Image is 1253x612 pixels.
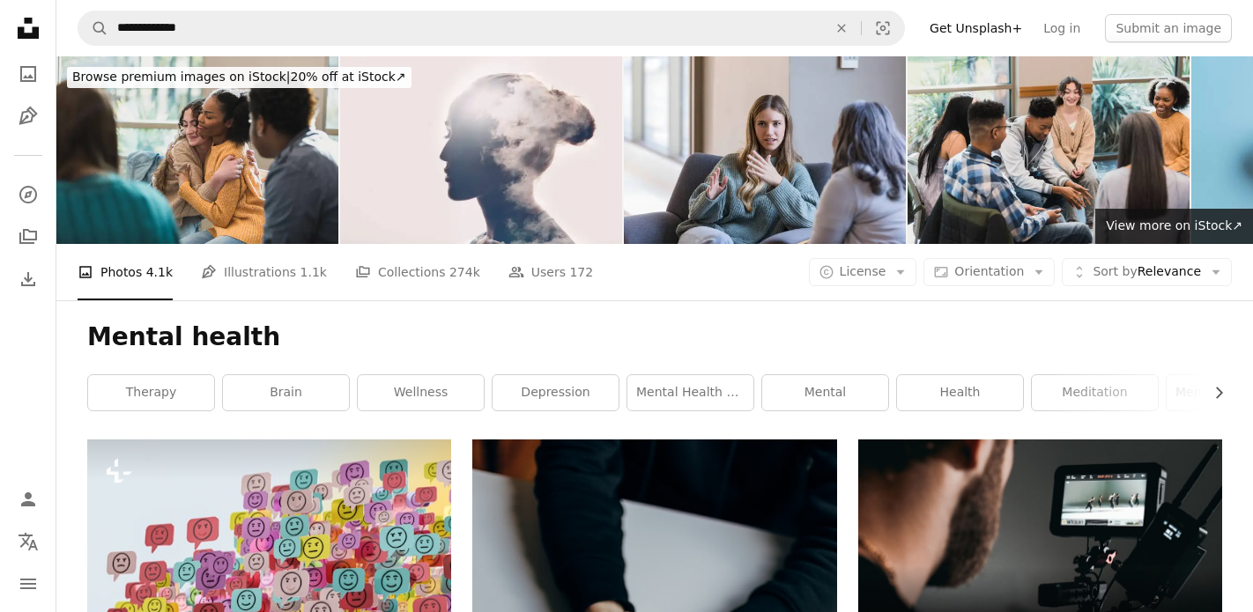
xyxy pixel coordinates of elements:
[11,99,46,134] a: Illustrations
[300,262,327,282] span: 1.1k
[355,244,480,300] a: Collections 274k
[897,375,1023,410] a: health
[87,321,1222,353] h1: Mental health
[840,264,886,278] span: License
[1203,375,1222,410] button: scroll list to the right
[1095,209,1253,244] a: View more on iStock↗
[78,11,905,46] form: Find visuals sitewide
[11,219,46,254] a: Collections
[87,534,451,549] a: a group of colorful speech bubbles with faces drawn on them
[1093,263,1201,281] span: Relevance
[11,177,46,212] a: Explore
[1033,14,1091,42] a: Log in
[11,524,46,559] button: Language
[627,375,753,410] a: mental health awareness
[1032,375,1158,410] a: meditation
[358,375,484,410] a: wellness
[954,264,1024,278] span: Orientation
[762,375,888,410] a: mental
[569,262,593,282] span: 172
[201,244,327,300] a: Illustrations 1.1k
[923,258,1055,286] button: Orientation
[919,14,1033,42] a: Get Unsplash+
[72,70,406,84] span: 20% off at iStock ↗
[624,56,906,244] img: Young adult university student talks with her peer
[862,11,904,45] button: Visual search
[11,566,46,601] button: Menu
[56,56,338,244] img: Young Women Embracing in Group Therapy Session
[88,375,214,410] a: therapy
[1106,218,1242,232] span: View more on iStock ↗
[72,70,290,84] span: Browse premium images on iStock |
[493,375,619,410] a: depression
[223,375,349,410] a: brain
[11,56,46,92] a: Photos
[11,262,46,297] a: Download History
[78,11,108,45] button: Search Unsplash
[809,258,917,286] button: License
[1105,14,1232,42] button: Submit an image
[822,11,861,45] button: Clear
[340,56,622,244] img: Psychology concept. Sunrise and woman silhouette head
[508,244,593,300] a: Users 172
[11,482,46,517] a: Log in / Sign up
[1062,258,1232,286] button: Sort byRelevance
[56,56,422,99] a: Browse premium images on iStock|20% off at iStock↗
[908,56,1190,244] img: Young man is honest
[449,262,480,282] span: 274k
[1093,264,1137,278] span: Sort by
